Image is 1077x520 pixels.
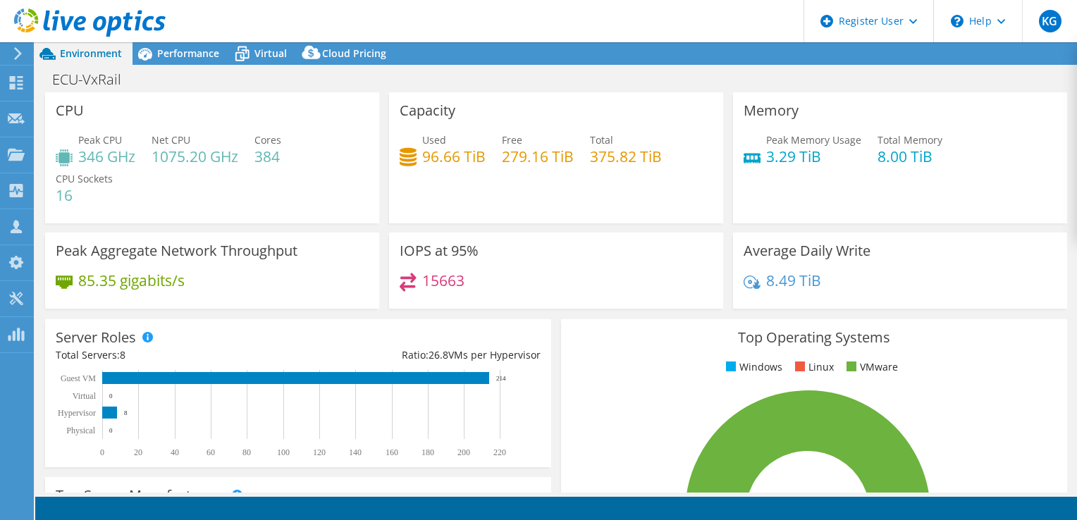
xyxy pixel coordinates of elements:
span: KG [1039,10,1061,32]
span: Peak Memory Usage [766,133,861,147]
text: 40 [171,447,179,457]
span: Total Memory [878,133,942,147]
text: Virtual [73,391,97,401]
h4: 384 [254,149,281,164]
h4: 8.49 TiB [766,273,821,288]
text: 100 [277,447,290,457]
h3: Top Server Manufacturers [56,488,226,503]
h3: Server Roles [56,330,136,345]
text: Physical [66,426,95,435]
h3: Peak Aggregate Network Throughput [56,243,297,259]
div: Ratio: VMs per Hypervisor [298,347,541,363]
h4: 279.16 TiB [502,149,574,164]
li: Windows [722,359,782,375]
text: 0 [109,427,113,434]
span: Used [422,133,446,147]
h1: ECU-VxRail [46,72,143,87]
h4: 85.35 gigabits/s [78,273,185,288]
text: 200 [457,447,470,457]
span: Virtual [254,47,287,60]
h3: Memory [744,103,799,118]
h4: 346 GHz [78,149,135,164]
span: Environment [60,47,122,60]
text: 60 [207,447,215,457]
span: Net CPU [152,133,190,147]
text: 160 [386,447,398,457]
h4: 16 [56,187,113,203]
text: 220 [493,447,506,457]
span: Peak CPU [78,133,122,147]
div: Total Servers: [56,347,298,363]
span: Performance [157,47,219,60]
text: Hypervisor [58,408,96,418]
h4: 375.82 TiB [590,149,662,164]
span: 8 [120,348,125,361]
span: Cores [254,133,281,147]
text: 80 [242,447,251,457]
span: 26.8 [429,348,448,361]
text: 120 [313,447,326,457]
h3: IOPS at 95% [400,243,479,259]
h3: Average Daily Write [744,243,870,259]
text: 214 [496,375,506,382]
text: 8 [124,409,128,416]
span: CPU Sockets [56,172,113,185]
h4: 96.66 TiB [422,149,486,164]
span: Cloud Pricing [322,47,386,60]
text: Guest VM [61,373,96,383]
h4: 8.00 TiB [878,149,942,164]
span: Total [590,133,613,147]
text: 180 [421,447,434,457]
svg: \n [951,15,964,27]
span: Free [502,133,522,147]
text: 0 [100,447,104,457]
h4: 3.29 TiB [766,149,861,164]
h4: 1075.20 GHz [152,149,238,164]
h3: CPU [56,103,84,118]
h3: Capacity [400,103,455,118]
text: 140 [349,447,362,457]
text: 20 [134,447,142,457]
li: VMware [843,359,898,375]
li: Linux [792,359,834,375]
text: 0 [109,392,113,400]
h3: Top Operating Systems [572,330,1057,345]
h4: 15663 [422,273,464,288]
